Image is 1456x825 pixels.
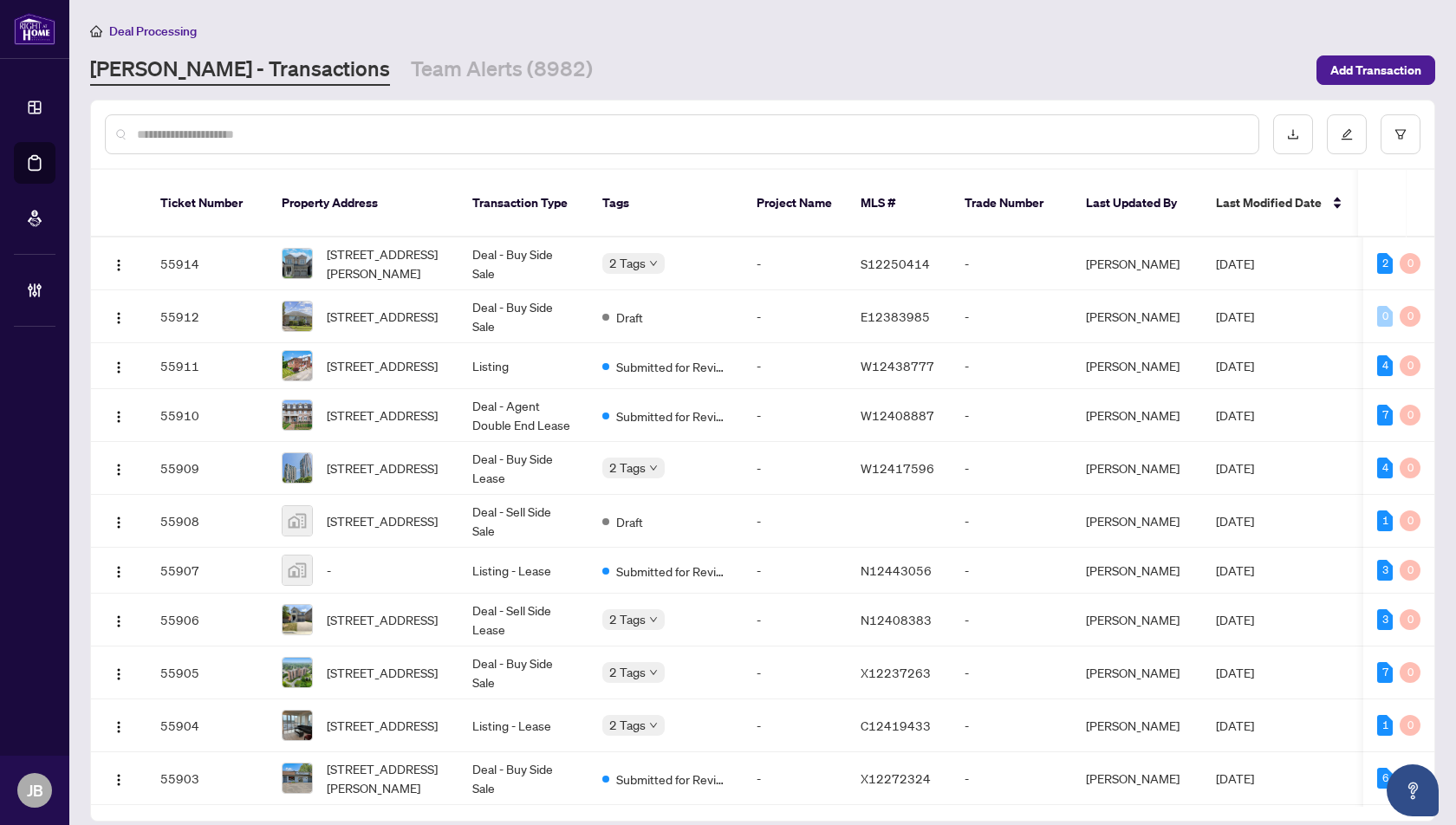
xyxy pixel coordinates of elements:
span: home [90,25,102,37]
img: Logo [112,614,126,628]
td: - [743,237,847,290]
img: Logo [112,720,126,734]
img: logo [14,13,55,45]
span: Submitted for Review [616,562,729,581]
td: - [951,389,1072,442]
div: 0 [1400,560,1420,581]
td: 55911 [146,343,268,389]
img: Logo [112,565,126,579]
span: 2 Tags [609,458,646,477]
button: Logo [105,659,133,686]
button: filter [1381,114,1420,154]
td: - [743,442,847,495]
div: 0 [1400,458,1420,478]
span: down [649,259,658,268]
button: Logo [105,606,133,633]
span: edit [1341,128,1353,140]
span: X12272324 [861,770,931,786]
span: 2 Tags [609,715,646,735]
td: [PERSON_NAME] [1072,699,1202,752]
div: 0 [1377,306,1393,327]
td: [PERSON_NAME] [1072,389,1202,442]
td: Listing [458,343,588,389]
span: N12443056 [861,562,932,578]
button: Logo [105,507,133,535]
th: Last Modified Date [1202,170,1358,237]
div: 2 [1377,253,1393,274]
td: - [743,548,847,594]
td: Deal - Agent Double End Lease [458,389,588,442]
img: Logo [112,361,126,374]
th: Last Updated By [1072,170,1202,237]
span: [DATE] [1216,358,1254,374]
td: - [743,594,847,646]
td: Deal - Sell Side Sale [458,495,588,548]
button: Logo [105,401,133,429]
td: - [743,646,847,699]
td: [PERSON_NAME] [1072,290,1202,343]
td: [PERSON_NAME] [1072,548,1202,594]
td: 55908 [146,495,268,548]
td: - [951,548,1072,594]
span: down [649,721,658,730]
div: 0 [1400,306,1420,327]
span: W12408887 [861,407,934,423]
button: Logo [105,352,133,380]
div: 0 [1400,355,1420,376]
div: 0 [1400,510,1420,531]
td: Listing - Lease [458,548,588,594]
span: Submitted for Review [616,357,729,376]
td: Deal - Buy Side Sale [458,290,588,343]
div: 0 [1400,609,1420,630]
span: W12438777 [861,358,934,374]
img: thumbnail-img [283,400,312,430]
td: - [951,495,1072,548]
span: [DATE] [1216,256,1254,271]
span: E12383985 [861,309,930,324]
td: [PERSON_NAME] [1072,646,1202,699]
td: Deal - Buy Side Sale [458,752,588,805]
td: [PERSON_NAME] [1072,495,1202,548]
span: S12250414 [861,256,930,271]
td: 55907 [146,548,268,594]
td: 55912 [146,290,268,343]
span: Submitted for Review [616,406,729,425]
span: [STREET_ADDRESS] [327,610,438,629]
span: W12417596 [861,460,934,476]
td: - [951,290,1072,343]
span: [STREET_ADDRESS] [327,307,438,326]
td: - [743,389,847,442]
span: filter [1394,128,1407,140]
div: 4 [1377,355,1393,376]
img: Logo [112,258,126,272]
td: 55903 [146,752,268,805]
span: C12419433 [861,718,931,733]
button: download [1273,114,1313,154]
span: [DATE] [1216,770,1254,786]
td: - [951,237,1072,290]
a: [PERSON_NAME] - Transactions [90,55,390,86]
td: 55914 [146,237,268,290]
div: 0 [1400,405,1420,425]
button: Add Transaction [1316,55,1435,85]
span: - [327,561,331,580]
td: Listing - Lease [458,699,588,752]
td: [PERSON_NAME] [1072,442,1202,495]
th: Ticket Number [146,170,268,237]
span: download [1287,128,1299,140]
img: Logo [112,410,126,424]
img: thumbnail-img [283,249,312,278]
th: Tags [588,170,743,237]
div: 3 [1377,609,1393,630]
th: Property Address [268,170,458,237]
img: thumbnail-img [283,658,312,687]
span: [DATE] [1216,460,1254,476]
span: [DATE] [1216,612,1254,627]
span: [DATE] [1216,513,1254,529]
span: [STREET_ADDRESS][PERSON_NAME] [327,759,445,797]
td: - [743,343,847,389]
span: down [649,668,658,677]
td: [PERSON_NAME] [1072,594,1202,646]
td: - [951,442,1072,495]
td: - [743,495,847,548]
